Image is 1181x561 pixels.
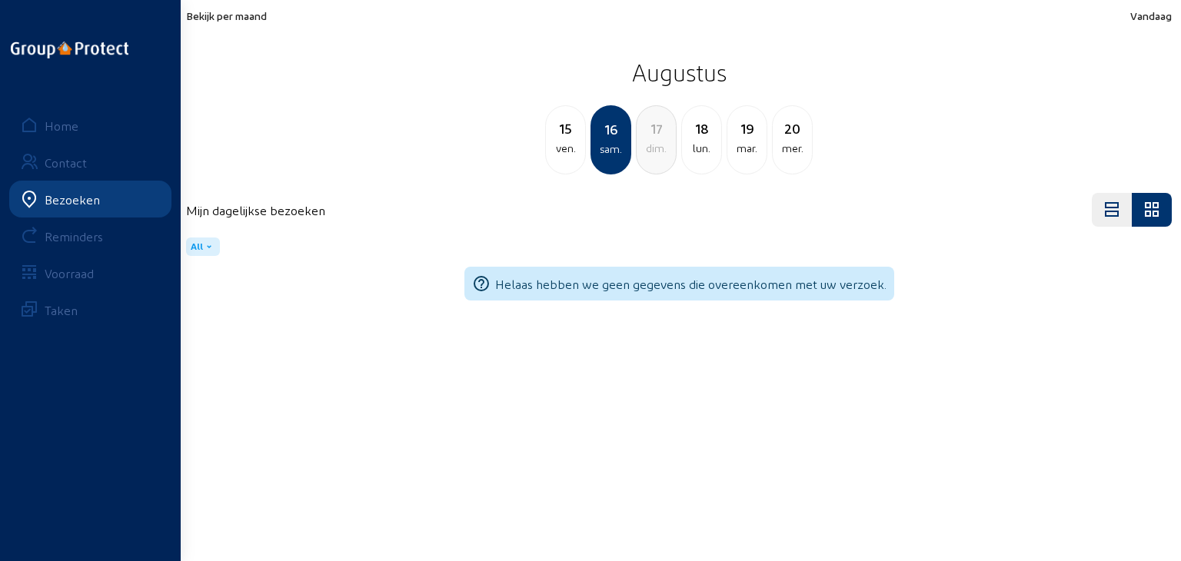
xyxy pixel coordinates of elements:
[45,266,94,280] div: Voorraad
[9,291,171,328] a: Taken
[637,118,676,139] div: 17
[637,139,676,158] div: dim.
[773,118,812,139] div: 20
[45,118,78,133] div: Home
[11,41,128,58] img: logo-oneline.png
[45,229,103,244] div: Reminders
[186,9,267,22] span: Bekijk per maand
[186,53,1172,91] h2: Augustus
[682,118,721,139] div: 18
[186,203,325,217] h4: Mijn dagelijkse bezoeken
[9,217,171,254] a: Reminders
[45,303,78,317] div: Taken
[727,118,767,139] div: 19
[9,144,171,181] a: Contact
[1130,9,1172,22] span: Vandaag
[191,241,203,253] span: All
[773,139,812,158] div: mer.
[727,139,767,158] div: mar.
[495,277,887,291] span: Helaas hebben we geen gegevens die overeenkomen met uw verzoek.
[9,107,171,144] a: Home
[592,118,630,140] div: 16
[546,118,585,139] div: 15
[472,274,491,293] mat-icon: help_outline
[45,192,100,207] div: Bezoeken
[9,181,171,217] a: Bezoeken
[9,254,171,291] a: Voorraad
[45,155,87,170] div: Contact
[592,140,630,158] div: sam.
[682,139,721,158] div: lun.
[546,139,585,158] div: ven.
